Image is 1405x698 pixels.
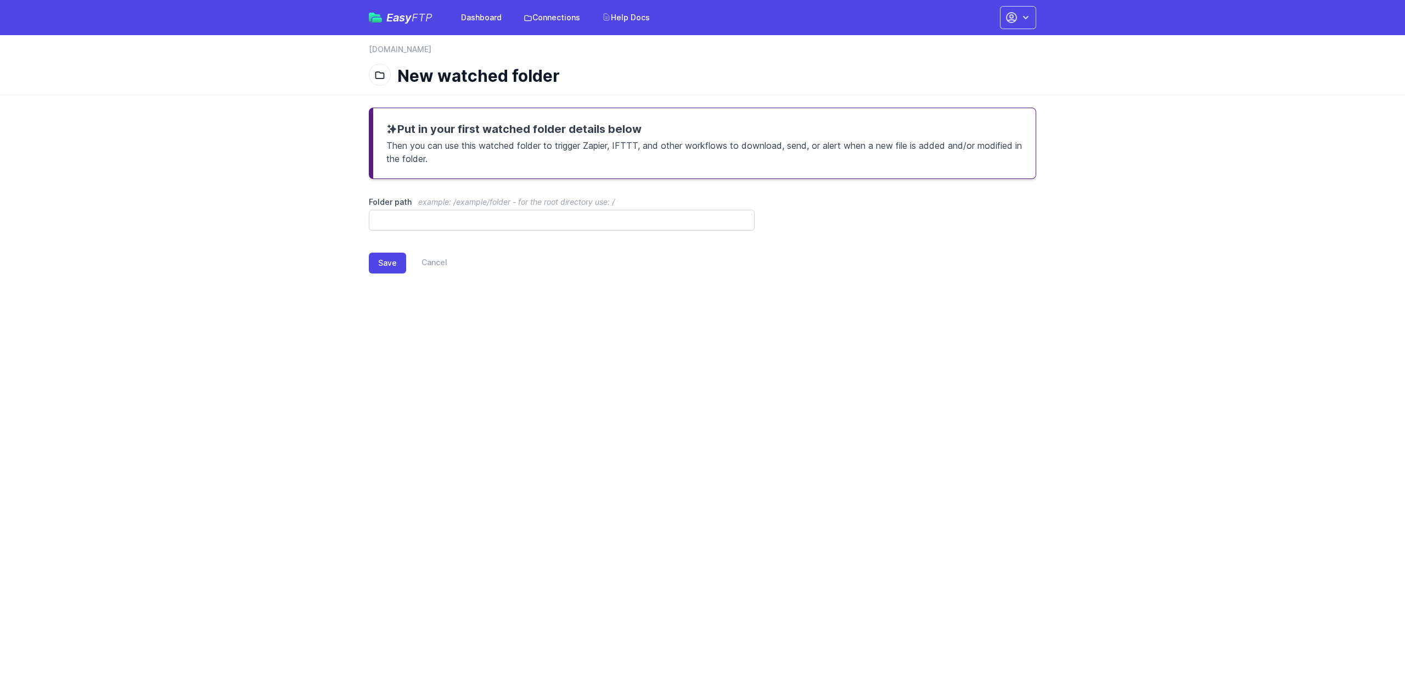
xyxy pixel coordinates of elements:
[412,11,432,24] span: FTP
[397,66,1027,86] h1: New watched folder
[386,12,432,23] span: Easy
[369,197,755,208] label: Folder path
[386,121,1022,137] h3: Put in your first watched folder details below
[595,8,656,27] a: Help Docs
[517,8,587,27] a: Connections
[418,197,615,206] span: example: /example/folder - for the root directory use: /
[369,253,406,273] button: Save
[386,137,1022,165] p: Then you can use this watched folder to trigger Zapier, IFTTT, and other workflows to download, s...
[369,44,431,55] a: [DOMAIN_NAME]
[454,8,508,27] a: Dashboard
[369,13,382,23] img: easyftp_logo.png
[369,12,432,23] a: EasyFTP
[406,253,447,273] a: Cancel
[369,44,1036,62] nav: Breadcrumb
